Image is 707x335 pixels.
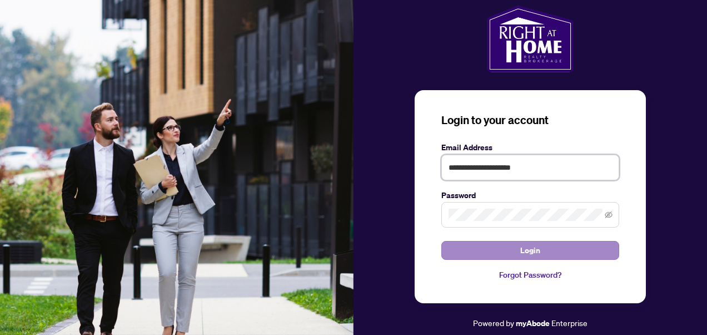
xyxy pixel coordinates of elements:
a: myAbode [516,317,550,329]
span: eye-invisible [605,211,613,219]
a: Forgot Password? [441,269,619,281]
label: Password [441,189,619,201]
img: ma-logo [487,6,573,72]
button: Login [441,241,619,260]
label: Email Address [441,141,619,154]
span: Powered by [473,318,514,328]
span: Login [520,242,540,259]
span: Enterprise [551,318,587,328]
h3: Login to your account [441,112,619,128]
